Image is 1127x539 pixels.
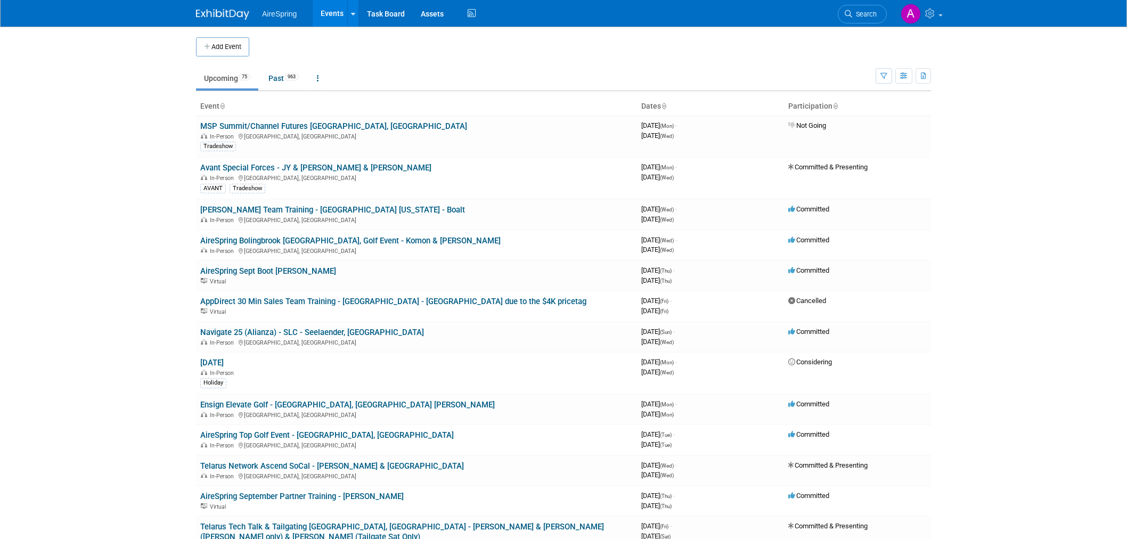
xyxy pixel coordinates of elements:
span: (Thu) [660,493,672,499]
div: Holiday [200,378,226,388]
button: Add Event [196,37,249,56]
span: - [675,358,677,366]
span: [DATE] [641,307,668,315]
a: AireSpring September Partner Training - [PERSON_NAME] [200,492,404,501]
th: Dates [637,97,784,116]
span: [DATE] [641,328,675,336]
img: In-Person Event [201,412,207,417]
span: (Tue) [660,442,672,448]
span: (Wed) [660,207,674,213]
span: [DATE] [641,471,674,479]
div: Tradeshow [200,142,236,151]
img: Virtual Event [201,503,207,509]
span: 963 [284,73,299,81]
img: In-Person Event [201,133,207,138]
span: (Tue) [660,432,672,438]
span: - [675,163,677,171]
th: Event [196,97,637,116]
span: Search [852,10,877,18]
span: - [670,522,672,530]
span: (Fri) [660,298,668,304]
span: [DATE] [641,132,674,140]
div: [GEOGRAPHIC_DATA], [GEOGRAPHIC_DATA] [200,410,633,419]
span: AireSpring [262,10,297,18]
span: (Fri) [660,308,668,314]
span: In-Person [210,442,237,449]
span: Virtual [210,308,229,315]
span: Considering [788,358,832,366]
span: In-Person [210,473,237,480]
span: Committed [788,236,829,244]
div: [GEOGRAPHIC_DATA], [GEOGRAPHIC_DATA] [200,471,633,480]
div: [GEOGRAPHIC_DATA], [GEOGRAPHIC_DATA] [200,173,633,182]
span: Committed [788,266,829,274]
div: [GEOGRAPHIC_DATA], [GEOGRAPHIC_DATA] [200,215,633,224]
span: (Wed) [660,175,674,181]
span: [DATE] [641,297,672,305]
span: [DATE] [641,430,675,438]
span: (Wed) [660,472,674,478]
span: (Wed) [660,339,674,345]
img: In-Person Event [201,175,207,180]
span: Committed & Presenting [788,522,868,530]
div: [GEOGRAPHIC_DATA], [GEOGRAPHIC_DATA] [200,338,633,346]
img: In-Person Event [201,339,207,345]
a: Telarus Network Ascend SoCal - [PERSON_NAME] & [GEOGRAPHIC_DATA] [200,461,464,471]
span: (Thu) [660,503,672,509]
a: [PERSON_NAME] Team Training - [GEOGRAPHIC_DATA] [US_STATE] - Boalt [200,205,465,215]
span: [DATE] [641,338,674,346]
span: (Mon) [660,360,674,365]
div: [GEOGRAPHIC_DATA], [GEOGRAPHIC_DATA] [200,246,633,255]
span: Cancelled [788,297,826,305]
img: ExhibitDay [196,9,249,20]
span: Committed [788,492,829,500]
a: Ensign Elevate Golf - [GEOGRAPHIC_DATA], [GEOGRAPHIC_DATA] [PERSON_NAME] [200,400,495,410]
span: [DATE] [641,368,674,376]
span: - [673,430,675,438]
span: [DATE] [641,461,677,469]
span: (Thu) [660,268,672,274]
a: Upcoming75 [196,68,258,88]
span: [DATE] [641,121,677,129]
img: In-Person Event [201,248,207,253]
a: Avant Special Forces - JY & [PERSON_NAME] & [PERSON_NAME] [200,163,431,173]
div: [GEOGRAPHIC_DATA], [GEOGRAPHIC_DATA] [200,440,633,449]
span: (Wed) [660,238,674,243]
span: - [673,492,675,500]
span: (Thu) [660,278,672,284]
span: [DATE] [641,173,674,181]
span: Virtual [210,278,229,285]
span: Committed & Presenting [788,163,868,171]
span: Committed [788,400,829,408]
span: Committed [788,205,829,213]
span: (Sun) [660,329,672,335]
span: [DATE] [641,276,672,284]
a: Sort by Start Date [661,102,666,110]
a: Past963 [260,68,307,88]
a: [DATE] [200,358,224,367]
span: (Wed) [660,463,674,469]
span: - [670,297,672,305]
span: [DATE] [641,502,672,510]
span: 75 [239,73,250,81]
span: - [675,461,677,469]
span: [DATE] [641,163,677,171]
span: (Fri) [660,524,668,529]
span: (Wed) [660,370,674,375]
span: - [673,266,675,274]
span: (Mon) [660,165,674,170]
span: (Mon) [660,123,674,129]
img: Virtual Event [201,308,207,314]
span: [DATE] [641,236,677,244]
a: MSP Summit/Channel Futures [GEOGRAPHIC_DATA], [GEOGRAPHIC_DATA] [200,121,467,131]
span: [DATE] [641,215,674,223]
span: [DATE] [641,266,675,274]
a: AireSpring Sept Boot [PERSON_NAME] [200,266,336,276]
a: AireSpring Bolingbrook [GEOGRAPHIC_DATA], Golf Event - Komon & [PERSON_NAME] [200,236,501,246]
a: Navigate 25 (Alianza) - SLC - Seelaender, [GEOGRAPHIC_DATA] [200,328,424,337]
a: AireSpring Top Golf Event - [GEOGRAPHIC_DATA], [GEOGRAPHIC_DATA] [200,430,454,440]
span: [DATE] [641,440,672,448]
span: (Wed) [660,247,674,253]
span: - [673,328,675,336]
img: In-Person Event [201,442,207,447]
